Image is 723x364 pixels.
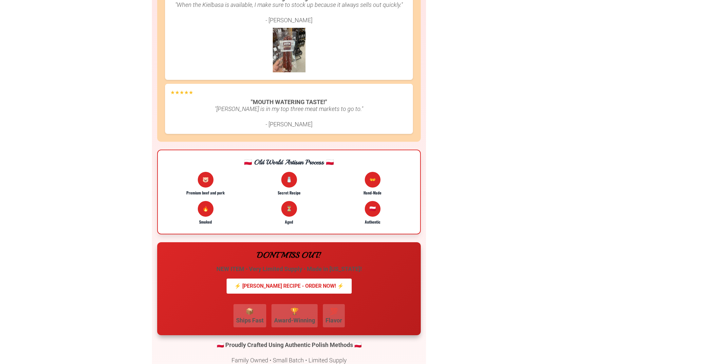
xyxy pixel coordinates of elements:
p: NEW ITEM • Very Limited Supply • Made in [US_STATE]! [165,264,413,273]
h3: Authentic [333,219,412,225]
h3: Aged [249,219,329,225]
div: ⚡ [PERSON_NAME] RECIPE - ORDER NOW! ⚡ [227,279,352,294]
h3: Smoked [166,219,245,225]
p: - [PERSON_NAME] [170,120,408,129]
div: ⏳ [281,201,297,217]
h2: DON'T MISS OUT! [165,250,413,260]
div: ★★★★★ [170,89,408,96]
h3: Premium beef and pork [166,190,245,195]
span: 💯 [330,307,338,315]
p: "[PERSON_NAME] is in my top three meat markets to go to." [170,104,408,113]
p: "MOUTH WATERING TASTE!" [170,98,408,106]
span: 📦 [246,307,254,315]
img: IMG_9572_jpg.jpg [273,28,306,72]
p: Award-Winning [274,316,315,325]
p: - [PERSON_NAME] [170,16,408,25]
p: "When the Kielbasa is available, I make sure to stock up because it always sells out quickly." [170,0,408,9]
div: 👐 [365,172,380,188]
div: 🇵🇱 [365,201,380,217]
h3: Secret Recipe [249,190,329,195]
div: 🧂 [281,172,297,188]
p: Flavor [325,316,342,325]
p: Ships Fast [236,316,264,325]
p: 🇵🇱 Proudly Crafted Using Authentic Polish Methods 🇵🇱 [157,340,421,349]
div: 🐷 [198,172,213,188]
h3: Hand-Made [333,190,412,195]
span: 🔥 [202,205,209,212]
span: 🏆 [290,307,299,315]
h2: 🇵🇱 Old World Artisan Process 🇵🇱 [166,158,412,167]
